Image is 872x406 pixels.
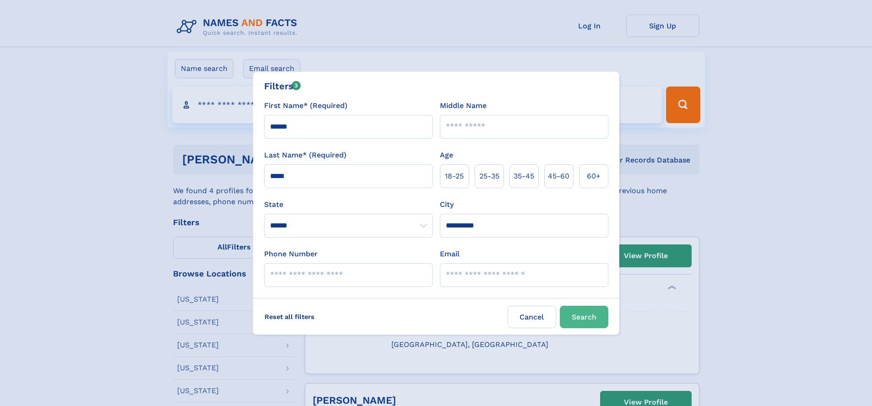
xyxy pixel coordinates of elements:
[264,100,347,111] label: First Name* (Required)
[479,171,499,182] span: 25‑35
[548,171,569,182] span: 45‑60
[587,171,601,182] span: 60+
[440,249,460,260] label: Email
[440,100,487,111] label: Middle Name
[560,306,608,328] button: Search
[508,306,556,328] label: Cancel
[445,171,464,182] span: 18‑25
[264,79,301,93] div: Filters
[264,249,318,260] label: Phone Number
[514,171,534,182] span: 35‑45
[440,150,453,161] label: Age
[264,199,433,210] label: State
[259,306,320,328] label: Reset all filters
[264,150,347,161] label: Last Name* (Required)
[440,199,454,210] label: City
